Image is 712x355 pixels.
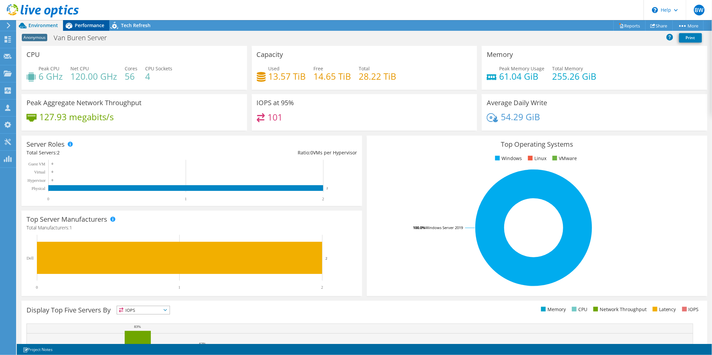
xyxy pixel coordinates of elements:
[501,113,540,121] h4: 54.29 GiB
[52,179,53,182] text: 0
[51,34,117,42] h1: Van Buren Server
[134,325,141,329] text: 83%
[487,51,513,58] h3: Memory
[47,197,49,201] text: 0
[499,65,544,72] span: Peak Memory Usage
[125,65,137,72] span: Cores
[257,99,294,106] h3: IOPS at 95%
[27,178,46,183] text: Hypervisor
[69,224,72,231] span: 1
[57,149,60,156] span: 2
[185,197,187,201] text: 1
[26,149,192,156] div: Total Servers:
[145,65,172,72] span: CPU Sockets
[75,22,104,28] span: Performance
[28,162,45,166] text: Guest VM
[325,256,328,260] text: 2
[26,216,107,223] h3: Top Server Manufacturers
[269,73,306,80] h4: 13.57 TiB
[145,73,172,80] h4: 4
[551,155,577,162] li: VMware
[36,285,38,290] text: 0
[52,162,53,165] text: 0
[70,73,117,80] h4: 120.00 GHz
[321,285,323,290] text: 2
[39,113,114,121] h4: 127.93 megabits/s
[28,22,58,28] span: Environment
[52,170,53,173] text: 0
[199,342,206,346] text: 62%
[694,5,705,15] span: BW
[613,20,646,31] a: Reports
[651,306,676,313] li: Latency
[499,73,544,80] h4: 61.04 GiB
[39,73,63,80] h4: 6 GHz
[487,99,547,106] h3: Average Daily Write
[39,65,59,72] span: Peak CPU
[269,65,280,72] span: Used
[425,225,463,230] tspan: Windows Server 2019
[645,20,673,31] a: Share
[117,306,170,314] span: IOPS
[327,187,328,190] text: 2
[26,51,40,58] h3: CPU
[257,51,283,58] h3: Capacity
[18,345,57,354] a: Project Notes
[314,65,323,72] span: Free
[32,186,45,191] text: Physical
[526,155,546,162] li: Linux
[552,65,583,72] span: Total Memory
[679,33,702,43] a: Print
[314,73,351,80] h4: 14.65 TiB
[672,20,704,31] a: More
[26,224,357,231] h4: Total Manufacturers:
[22,34,47,41] span: Anonymous
[372,141,702,148] h3: Top Operating Systems
[322,197,324,201] text: 2
[552,73,596,80] h4: 255.26 GiB
[26,141,65,148] h3: Server Roles
[680,306,699,313] li: IOPS
[539,306,566,313] li: Memory
[34,170,46,174] text: Virtual
[192,149,357,156] div: Ratio: VMs per Hypervisor
[26,99,141,106] h3: Peak Aggregate Network Throughput
[121,22,151,28] span: Tech Refresh
[310,149,313,156] span: 0
[592,306,647,313] li: Network Throughput
[125,73,137,80] h4: 56
[493,155,522,162] li: Windows
[359,65,370,72] span: Total
[70,65,89,72] span: Net CPU
[26,256,34,261] text: Dell
[359,73,397,80] h4: 28.22 TiB
[268,114,283,121] h4: 101
[178,285,180,290] text: 1
[570,306,587,313] li: CPU
[413,225,425,230] tspan: 100.0%
[652,7,658,13] svg: \n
